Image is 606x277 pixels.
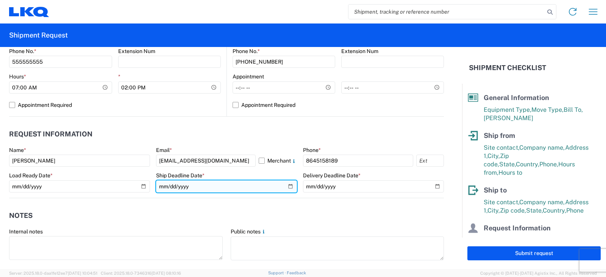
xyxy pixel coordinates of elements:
[341,48,378,55] label: Extension Num
[156,172,205,179] label: Ship Deadline Date
[348,5,545,19] input: Shipment, tracking or reference number
[484,114,533,122] span: [PERSON_NAME]
[484,236,502,244] span: Name,
[484,94,549,102] span: General Information
[9,172,53,179] label: Load Ready Date
[498,169,522,176] span: Hours to
[303,147,321,153] label: Phone
[9,130,92,138] h2: Request Information
[484,186,507,194] span: Ship to
[259,155,297,167] label: Merchant
[416,155,444,167] input: Ext
[519,144,565,151] span: Company name,
[233,99,444,111] label: Appointment Required
[484,224,551,232] span: Request Information
[9,228,43,235] label: Internal notes
[484,131,515,139] span: Ship from
[543,207,566,214] span: Country,
[502,236,519,244] span: Email,
[519,236,538,244] span: Phone,
[101,271,181,275] span: Client: 2025.18.0-7346316
[526,207,543,214] span: State,
[487,152,500,160] span: City,
[151,271,181,275] span: [DATE] 08:10:16
[9,212,33,219] h2: Notes
[467,246,601,260] button: Submit request
[480,270,597,277] span: Copyright © [DATE]-[DATE] Agistix Inc., All Rights Reserved
[303,172,361,179] label: Delivery Deadline Date
[484,106,531,113] span: Equipment Type,
[231,228,267,235] label: Public notes
[9,73,26,80] label: Hours
[68,271,97,275] span: [DATE] 10:04:51
[118,48,155,55] label: Extension Num
[268,271,287,275] a: Support
[484,199,519,206] span: Site contact,
[9,48,36,55] label: Phone No.
[469,63,546,72] h2: Shipment Checklist
[156,147,172,153] label: Email
[287,271,306,275] a: Feedback
[499,161,516,168] span: State,
[9,271,97,275] span: Server: 2025.18.0-daa1fe12ee7
[233,73,264,80] label: Appointment
[9,147,26,153] label: Name
[500,207,526,214] span: Zip code,
[531,106,564,113] span: Move Type,
[9,99,221,111] label: Appointment Required
[539,161,558,168] span: Phone,
[566,207,584,214] span: Phone
[487,207,500,214] span: City,
[9,31,68,40] h2: Shipment Request
[233,48,260,55] label: Phone No.
[484,144,519,151] span: Site contact,
[519,199,565,206] span: Company name,
[516,161,539,168] span: Country,
[564,106,583,113] span: Bill To,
